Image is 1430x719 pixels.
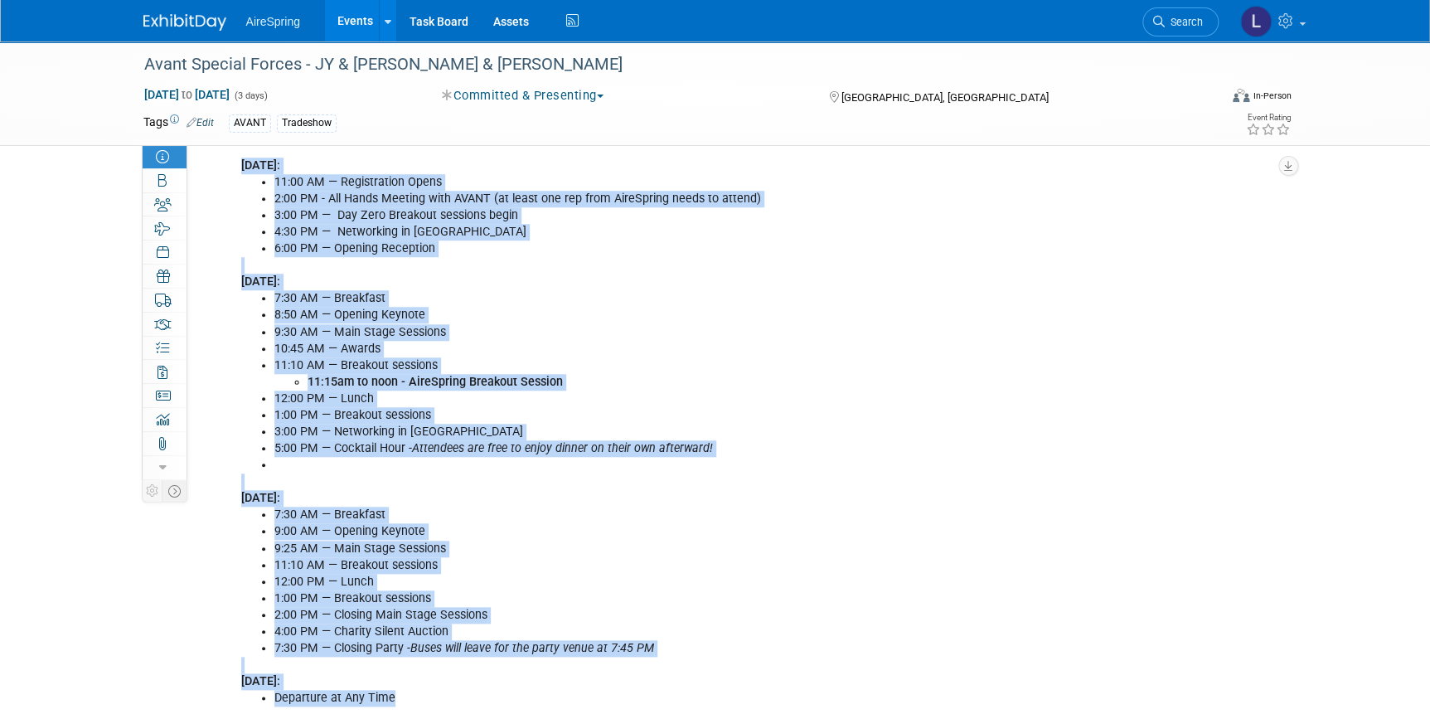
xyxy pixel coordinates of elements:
[274,590,1074,607] li: 1:00 PM — Breakout sessions
[233,90,268,101] span: (3 days)
[274,440,1074,457] li: 5:00 PM — Cocktail Hour -
[1240,6,1272,37] img: Lisa Chow
[274,541,1074,557] li: 9:25 AM — Main Stage Sessions
[1142,7,1219,36] a: Search
[274,290,1074,307] li: 7:30 AM — Breakfast
[1245,114,1290,122] div: Event Rating
[138,50,1194,80] div: Avant Special Forces - JY & [PERSON_NAME] & [PERSON_NAME]
[274,224,1074,240] li: 4:30 PM — Networking in [GEOGRAPHIC_DATA]
[274,240,1074,257] li: 6:00 PM — Opening Reception
[246,15,300,28] span: AireSpring
[274,357,1074,391] li: 11:10 AM — Breakout sessions
[274,607,1074,624] li: 2:00 PM — Closing Main Stage Sessions
[241,491,280,505] b: [DATE]:
[1165,16,1203,28] span: Search
[412,441,713,455] i: Attendees are free to enjoy dinner on their own afterward!
[274,690,1074,707] li: Departure at Any Time
[274,391,1074,407] li: 12:00 PM — Lunch
[308,375,563,389] b: 11:15am to noon - AireSpring Breakout Session
[274,174,1074,191] li: 11:00 AM — Registration Opens
[162,480,187,502] td: Toggle Event Tabs
[274,507,1074,523] li: 7:30 AM — Breakfast
[410,641,654,655] i: Buses will leave for the party venue at 7:45 PM
[187,117,214,129] a: Edit
[274,207,1074,224] li: 3:00 PM — Day Zero Breakout sessions begin
[274,407,1074,424] li: 1:00 PM — Breakout sessions
[241,674,280,688] b: [DATE]:
[841,91,1049,104] span: [GEOGRAPHIC_DATA], [GEOGRAPHIC_DATA]
[436,87,610,104] button: Committed & Presenting
[241,274,280,289] b: [DATE]:
[179,88,195,101] span: to
[274,523,1074,540] li: 9:00 AM — Opening Keynote
[274,624,1074,640] li: 4:00 PM — Charity Silent Auction
[143,14,226,31] img: ExhibitDay
[274,424,1074,440] li: 3:00 PM — Networking in [GEOGRAPHIC_DATA]
[274,557,1074,574] li: 11:10 AM — Breakout sessions
[143,480,162,502] td: Personalize Event Tab Strip
[241,158,280,172] b: [DATE]:
[277,114,337,132] div: Tradeshow
[229,114,271,132] div: AVANT
[1252,90,1291,102] div: In-Person
[143,114,214,133] td: Tags
[274,640,1074,657] li: 7:30 PM — Closing Party -
[1233,89,1249,102] img: Format-Inperson.png
[274,341,1074,357] li: 10:45 AM — Awards
[274,307,1074,323] li: 8:50 AM — Opening Keynote
[1121,86,1292,111] div: Event Format
[274,574,1074,590] li: 12:00 PM — Lunch
[274,191,1074,207] li: 2:00 PM - All Hands Meeting with AVANT (at least one rep from AireSpring needs to attend)
[274,324,1074,341] li: 9:30 AM — Main Stage Sessions
[143,87,230,102] span: [DATE] [DATE]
